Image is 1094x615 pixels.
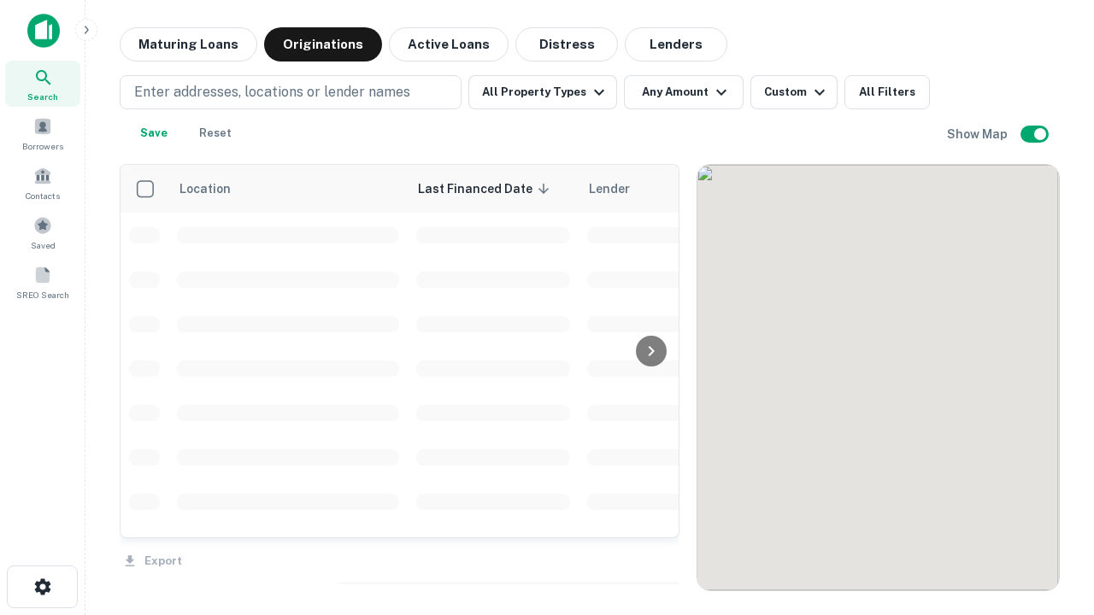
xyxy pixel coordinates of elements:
span: Last Financed Date [418,179,555,199]
button: Enter addresses, locations or lender names [120,75,462,109]
button: Lenders [625,27,727,61]
a: Saved [5,209,80,255]
a: Borrowers [5,110,80,156]
button: Maturing Loans [120,27,257,61]
button: Any Amount [624,75,744,109]
button: All Filters [844,75,930,109]
span: Saved [31,238,56,252]
img: capitalize-icon.png [27,14,60,48]
button: Active Loans [389,27,509,61]
span: Lender [589,179,630,199]
h6: Show Map [947,125,1010,143]
div: Custom [764,82,830,102]
a: Contacts [5,160,80,206]
button: Distress [515,27,618,61]
div: 0 0 [697,165,1059,590]
button: Reset [188,116,243,150]
span: Borrowers [22,139,63,153]
button: Custom [750,75,838,109]
th: Lender [579,165,852,213]
th: Location [168,165,408,213]
span: Search [27,90,58,103]
span: SREO Search [16,288,69,302]
button: Originations [264,27,382,61]
a: Search [5,61,80,107]
iframe: Chat Widget [1009,478,1094,560]
p: Enter addresses, locations or lender names [134,82,410,102]
th: Last Financed Date [408,165,579,213]
span: Contacts [26,189,60,202]
span: Location [179,179,253,199]
button: Save your search to get updates of matches that match your search criteria. [126,116,181,150]
a: SREO Search [5,259,80,305]
button: All Property Types [468,75,617,109]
